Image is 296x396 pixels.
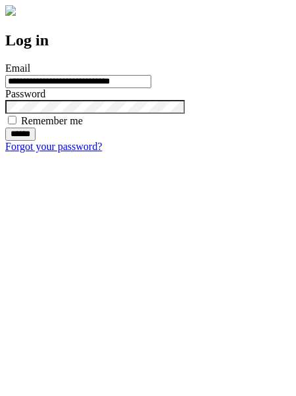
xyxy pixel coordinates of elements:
[5,88,45,99] label: Password
[5,5,16,16] img: logo-4e3dc11c47720685a147b03b5a06dd966a58ff35d612b21f08c02c0306f2b779.png
[5,141,102,152] a: Forgot your password?
[5,62,30,74] label: Email
[5,32,291,49] h2: Log in
[21,115,83,126] label: Remember me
